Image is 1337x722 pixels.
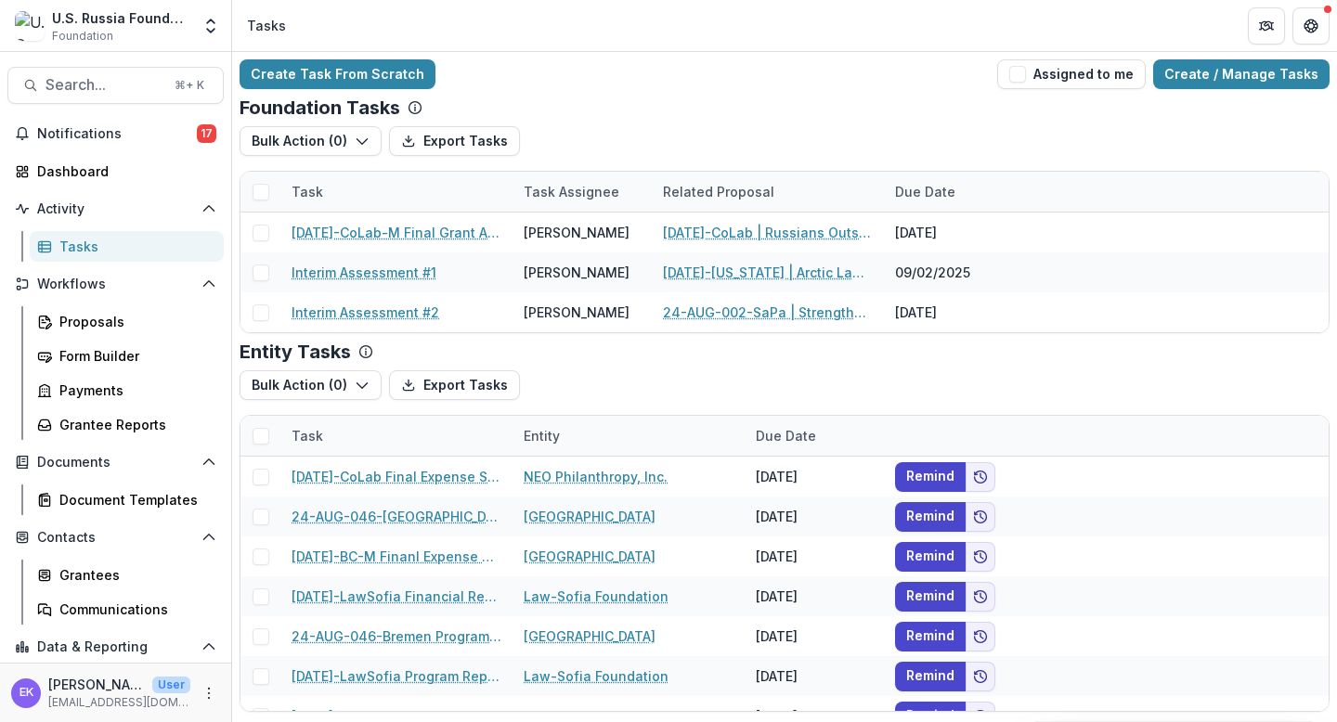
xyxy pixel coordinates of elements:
[59,237,209,256] div: Tasks
[7,632,224,662] button: Open Data & Reporting
[30,306,224,337] a: Proposals
[7,522,224,552] button: Open Contacts
[652,172,884,212] div: Related Proposal
[389,126,520,156] button: Export Tasks
[745,616,884,656] div: [DATE]
[37,530,194,546] span: Contacts
[966,542,995,572] button: Add to friends
[652,182,785,201] div: Related Proposal
[745,426,827,445] div: Due Date
[966,582,995,612] button: Add to friends
[966,462,995,492] button: Add to friends
[524,626,656,646] a: [GEOGRAPHIC_DATA]
[292,263,436,282] a: Interim Assessment #1
[240,97,400,119] p: Foundation Tasks
[745,656,884,696] div: [DATE]
[30,409,224,440] a: Grantee Reports
[524,666,668,686] a: Law-Sofia Foundation
[292,547,501,566] a: [DATE]-BC-M Finanl Expense Summary
[524,467,668,486] a: NEO Philanthropy, Inc.
[280,182,334,201] div: Task
[745,496,884,536] div: [DATE]
[171,75,208,96] div: ⌘ + K
[280,172,513,212] div: Task
[59,490,209,509] div: Document Templates
[52,8,190,28] div: U.S. Russia Foundation
[59,380,209,400] div: Payments
[884,172,1023,212] div: Due Date
[37,201,194,217] span: Activity
[513,172,652,212] div: Task Assignee
[389,370,520,400] button: Export Tasks
[745,416,884,456] div: Due Date
[997,59,1146,89] button: Assigned to me
[198,7,224,45] button: Open entity switcher
[37,126,197,142] span: Notifications
[45,76,163,94] span: Search...
[7,119,224,148] button: Notifications17
[37,639,194,655] span: Data & Reporting
[152,677,190,693] p: User
[15,11,45,41] img: U.S. Russia Foundation
[745,457,884,496] div: [DATE]
[1292,7,1330,45] button: Get Help
[52,28,113,45] span: Foundation
[663,263,873,282] a: [DATE]-[US_STATE] | Arctic Law Beyond Borders
[895,502,966,532] button: Remind
[513,416,745,456] div: Entity
[1153,59,1330,89] a: Create / Manage Tasks
[524,547,656,566] a: [GEOGRAPHIC_DATA]
[884,213,1023,252] div: [DATE]
[292,223,501,242] a: [DATE]-CoLab-M Final Grant Assessment
[30,560,224,590] a: Grantees
[240,59,435,89] a: Create Task From Scratch
[48,675,145,694] p: [PERSON_NAME]
[884,182,967,201] div: Due Date
[966,502,995,532] button: Add to friends
[198,682,220,704] button: More
[7,269,224,299] button: Open Workflows
[30,375,224,406] a: Payments
[280,416,513,456] div: Task
[59,346,209,366] div: Form Builder
[48,694,190,711] p: [EMAIL_ADDRESS][DOMAIN_NAME]
[240,12,293,39] nav: breadcrumb
[966,622,995,651] button: Add to friends
[240,370,382,400] button: Bulk Action (0)
[59,415,209,434] div: Grantee Reports
[513,426,571,445] div: Entity
[7,447,224,477] button: Open Documents
[59,312,209,331] div: Proposals
[966,662,995,691] button: Add to friends
[745,576,884,616] div: [DATE]
[37,455,194,471] span: Documents
[240,341,351,363] p: Entity Tasks
[7,194,224,224] button: Open Activity
[663,303,873,322] a: 24-AUG-002-SaPa | Strengthening of support groups of political prisoners in [GEOGRAPHIC_DATA]
[292,626,501,646] a: 24-AUG-046-Bremen Program Report (Grantee Form)
[745,536,884,576] div: [DATE]
[524,587,668,606] a: Law-Sofia Foundation
[895,622,966,651] button: Remind
[37,277,194,292] span: Workflows
[30,484,224,515] a: Document Templates
[663,223,873,242] a: [DATE]-CoLab | Russians Outside of [GEOGRAPHIC_DATA]: Resourcing Human Rights in [GEOGRAPHIC_DATA...
[884,292,1023,332] div: [DATE]
[240,126,382,156] button: Bulk Action (0)
[895,582,966,612] button: Remind
[884,252,1023,292] div: 09/02/2025
[895,542,966,572] button: Remind
[59,600,209,619] div: Communications
[524,507,656,526] a: [GEOGRAPHIC_DATA]
[59,565,209,585] div: Grantees
[292,587,501,606] a: [DATE]-LawSofia Financial Report - List of Expenses #2 (Grantee Form)
[197,124,216,143] span: 17
[30,594,224,625] a: Communications
[37,161,209,181] div: Dashboard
